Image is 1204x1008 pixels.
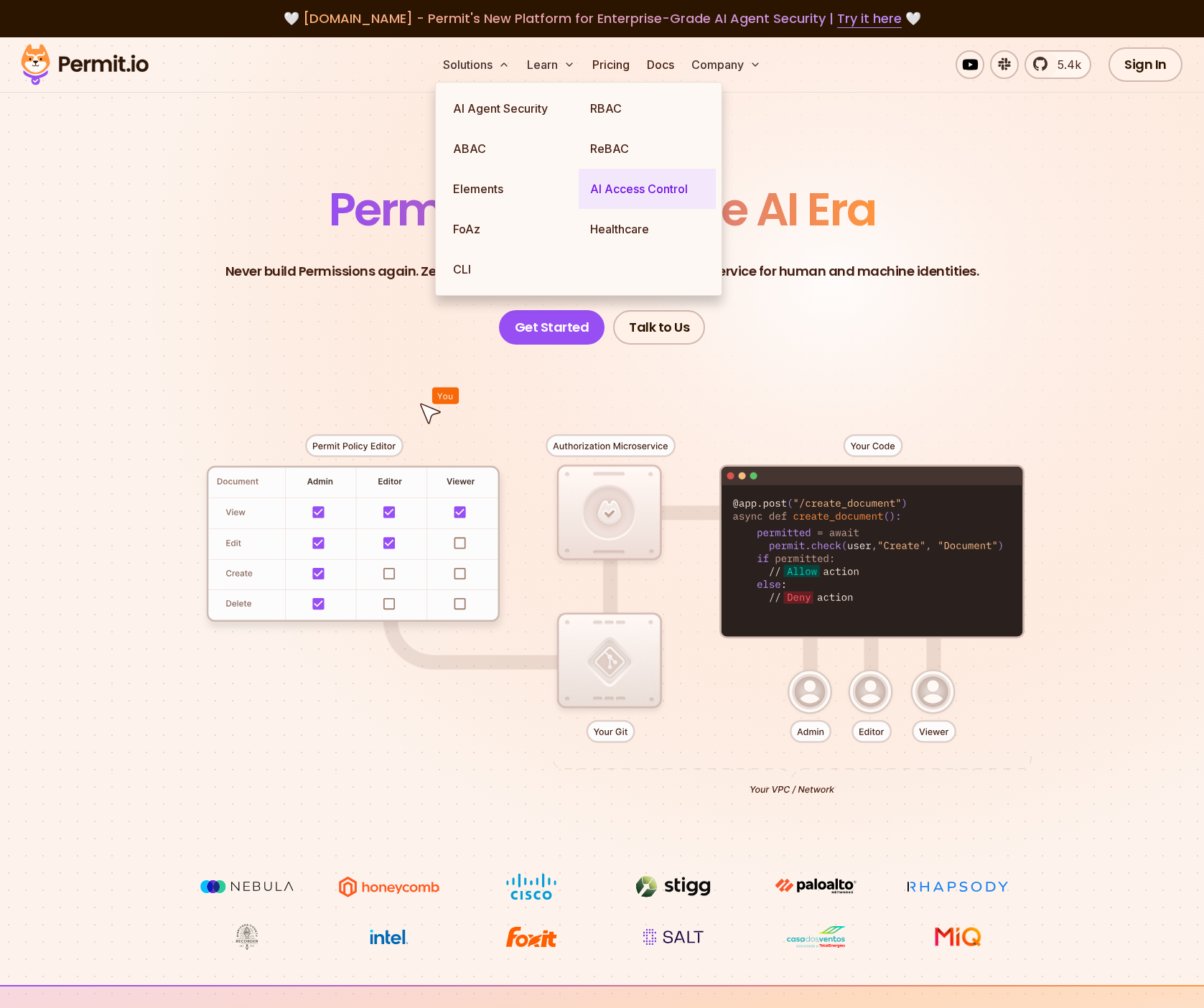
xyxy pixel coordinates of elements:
[335,923,443,951] img: Intel
[477,873,585,900] img: Cisco
[686,50,767,79] button: Company
[437,50,515,79] button: Solutions
[477,923,585,951] img: Foxit
[14,40,155,89] img: Permit logo
[1049,56,1081,73] span: 5.4k
[620,873,727,900] img: Stigg
[303,9,902,27] span: [DOMAIN_NAME] - Permit's New Platform for Enterprise-Grade AI Agent Security |
[193,923,301,951] img: Maricopa County Recorder\'s Office
[837,9,902,28] a: Try it here
[587,50,635,79] a: Pricing
[521,50,581,79] button: Learn
[335,873,443,900] img: Honeycomb
[909,925,1006,949] img: MIQ
[579,129,716,169] a: ReBAC
[225,261,979,281] p: Never build Permissions again. Zero-latency fine-grained authorization as a service for human and...
[1025,50,1091,79] a: 5.4k
[613,310,705,345] a: Talk to Us
[620,923,727,951] img: salt
[442,88,579,129] a: AI Agent Security
[193,873,301,900] img: Nebula
[904,873,1012,900] img: Rhapsody Health
[762,873,869,899] img: paloalto
[499,310,605,345] a: Get Started
[579,209,716,249] a: Healthcare
[329,177,876,241] span: Permissions for The AI Era
[442,209,579,249] a: FoAz
[579,169,716,209] a: AI Access Control
[442,249,579,289] a: CLI
[34,9,1170,29] div: 🤍 🤍
[1109,47,1182,82] a: Sign In
[579,88,716,129] a: RBAC
[442,169,579,209] a: Elements
[641,50,680,79] a: Docs
[762,923,869,951] img: Casa dos Ventos
[442,129,579,169] a: ABAC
